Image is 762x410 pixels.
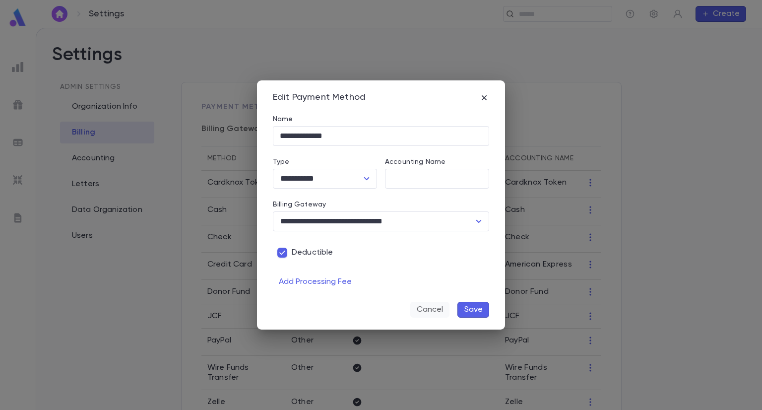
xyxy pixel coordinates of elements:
label: Billing Gateway [273,201,326,208]
label: Accounting Name [385,158,445,166]
button: Save [457,302,489,318]
label: Type [273,158,290,166]
button: Open [472,214,486,228]
button: Add Processing Fee [273,274,358,290]
button: Cancel [410,302,449,318]
label: Name [273,115,293,123]
div: Edit Payment Method [273,92,366,103]
button: Open [360,172,374,186]
span: Deductible [292,248,333,258]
